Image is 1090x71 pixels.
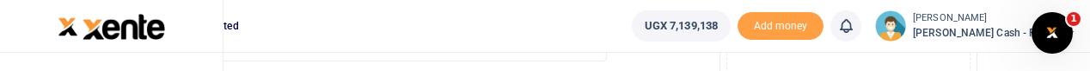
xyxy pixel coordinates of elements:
[645,17,718,35] span: UGX 7,139,138
[913,25,1076,41] span: [PERSON_NAME] Cash - Finance
[1032,12,1073,54] iframe: Intercom live chat
[632,10,731,42] a: UGX 7,139,138
[738,12,824,41] li: Toup your wallet
[875,10,1076,42] a: profile-user [PERSON_NAME] [PERSON_NAME] Cash - Finance
[83,14,166,40] img: logo-large
[738,12,824,41] span: Add money
[625,10,738,42] li: Wallet ballance
[1067,12,1081,26] span: 1
[875,10,906,42] img: profile-user
[913,11,1076,26] small: [PERSON_NAME]
[58,19,166,32] a: logo-small logo-large logo-large
[738,18,824,31] a: Add money
[58,16,78,37] img: logo-small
